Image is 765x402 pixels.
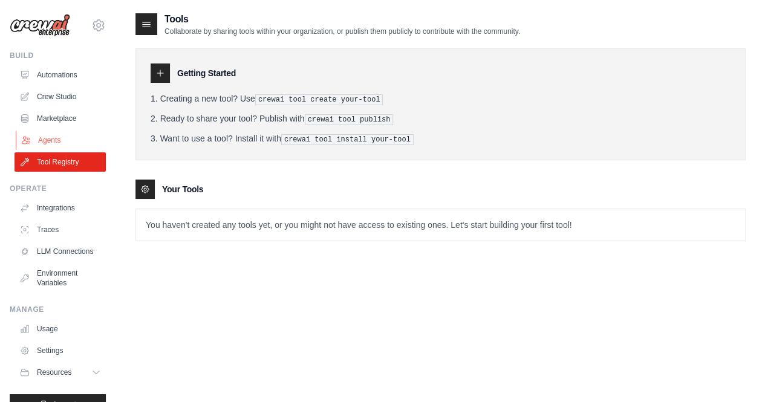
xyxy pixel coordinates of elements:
a: Tool Registry [15,152,106,172]
li: Creating a new tool? Use [151,92,731,105]
a: Integrations [15,198,106,218]
pre: crewai tool create your-tool [255,94,383,105]
a: Agents [16,131,107,150]
p: You haven't created any tools yet, or you might not have access to existing ones. Let's start bui... [136,209,745,241]
div: Operate [10,184,106,193]
li: Ready to share your tool? Publish with [151,112,731,125]
pre: crewai tool publish [305,114,394,125]
h3: Your Tools [162,183,203,195]
a: Traces [15,220,106,239]
a: LLM Connections [15,242,106,261]
p: Collaborate by sharing tools within your organization, or publish them publicly to contribute wit... [164,27,520,36]
div: Manage [10,305,106,314]
span: Resources [37,368,71,377]
button: Resources [15,363,106,382]
a: Crew Studio [15,87,106,106]
pre: crewai tool install your-tool [281,134,414,145]
a: Environment Variables [15,264,106,293]
img: Logo [10,14,70,37]
div: Build [10,51,106,60]
a: Marketplace [15,109,106,128]
li: Want to use a tool? Install it with [151,132,731,145]
a: Automations [15,65,106,85]
h3: Getting Started [177,67,236,79]
a: Usage [15,319,106,339]
a: Settings [15,341,106,360]
h2: Tools [164,12,520,27]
